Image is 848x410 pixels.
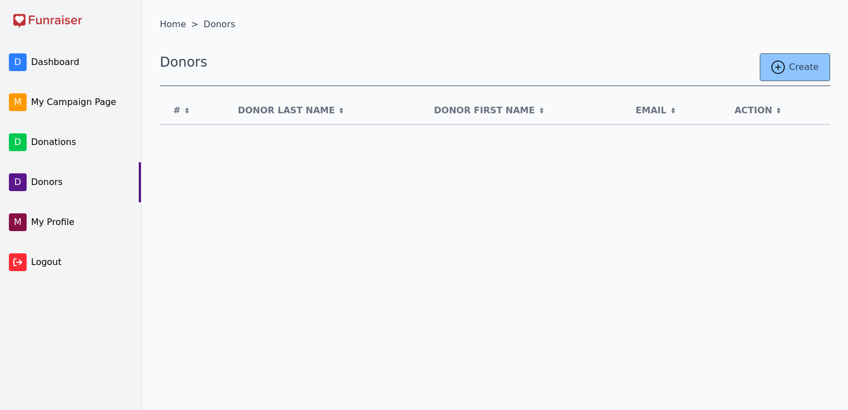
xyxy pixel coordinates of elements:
[201,18,238,36] span: Donors
[9,213,27,231] span: M
[31,136,130,149] span: Donations
[160,18,830,36] nav: Breadcrumb
[434,104,545,117] button: Donor First Name
[31,256,132,269] span: Logout
[191,19,198,29] span: >
[635,104,676,117] button: Email
[734,104,782,117] button: Action
[31,216,130,229] span: My Profile
[31,56,130,69] span: Dashboard
[238,104,345,117] button: Donor Last Name
[9,173,27,191] span: D
[9,133,27,151] span: D
[9,53,27,71] span: D
[31,176,130,189] span: Donors
[9,93,27,111] span: M
[160,53,760,81] h1: Donors
[760,53,830,81] a: Create
[173,104,190,117] button: #
[160,18,188,36] a: Home
[13,13,82,29] img: Funraiser logo
[31,96,130,109] span: My Campaign Page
